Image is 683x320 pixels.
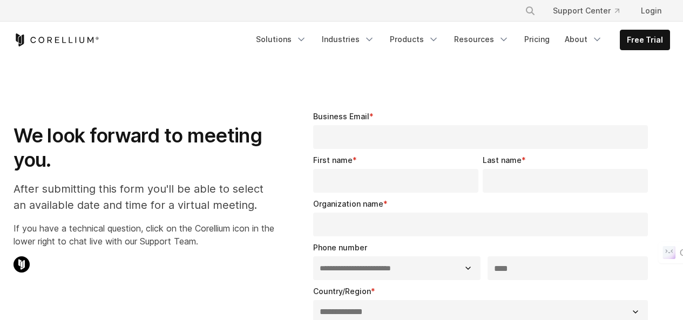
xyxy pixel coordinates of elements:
[313,287,371,296] span: Country/Region
[13,256,30,273] img: Corellium Chat Icon
[620,30,670,50] a: Free Trial
[13,181,274,213] p: After submitting this form you'll be able to select an available date and time for a virtual meet...
[13,222,274,248] p: If you have a technical question, click on the Corellium icon in the lower right to chat live wit...
[313,243,367,252] span: Phone number
[13,33,99,46] a: Corellium Home
[313,199,383,208] span: Organization name
[520,1,540,21] button: Search
[483,155,522,165] span: Last name
[544,1,628,21] a: Support Center
[315,30,381,49] a: Industries
[558,30,609,49] a: About
[383,30,445,49] a: Products
[518,30,556,49] a: Pricing
[249,30,670,50] div: Navigation Menu
[313,112,369,121] span: Business Email
[512,1,670,21] div: Navigation Menu
[313,155,353,165] span: First name
[632,1,670,21] a: Login
[13,124,274,172] h1: We look forward to meeting you.
[249,30,313,49] a: Solutions
[448,30,516,49] a: Resources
